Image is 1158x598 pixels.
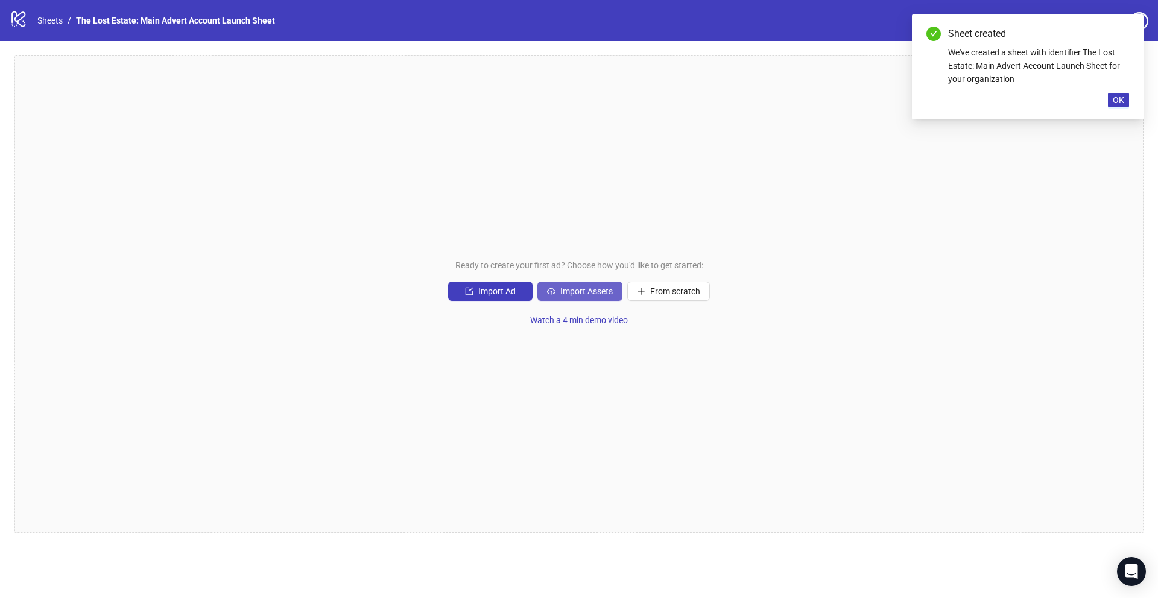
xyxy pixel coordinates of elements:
[530,315,628,325] span: Watch a 4 min demo video
[948,27,1129,41] div: Sheet created
[1108,93,1129,107] button: OK
[35,14,65,27] a: Sheets
[537,282,622,301] button: Import Assets
[560,286,613,296] span: Import Assets
[74,14,277,27] a: The Lost Estate: Main Advert Account Launch Sheet
[948,46,1129,86] div: We've created a sheet with identifier The Lost Estate: Main Advert Account Launch Sheet for your ...
[520,310,638,330] button: Watch a 4 min demo video
[455,259,703,272] span: Ready to create your first ad? Choose how you'd like to get started:
[1117,557,1146,586] div: Open Intercom Messenger
[1116,27,1129,40] a: Close
[627,282,710,301] button: From scratch
[926,27,941,41] span: check-circle
[68,14,71,27] li: /
[547,287,555,295] span: cloud-upload
[478,286,516,296] span: Import Ad
[1130,12,1148,30] span: question-circle
[1113,95,1124,105] span: OK
[465,287,473,295] span: import
[637,287,645,295] span: plus
[1062,12,1125,31] a: Settings
[448,282,533,301] button: Import Ad
[650,286,700,296] span: From scratch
